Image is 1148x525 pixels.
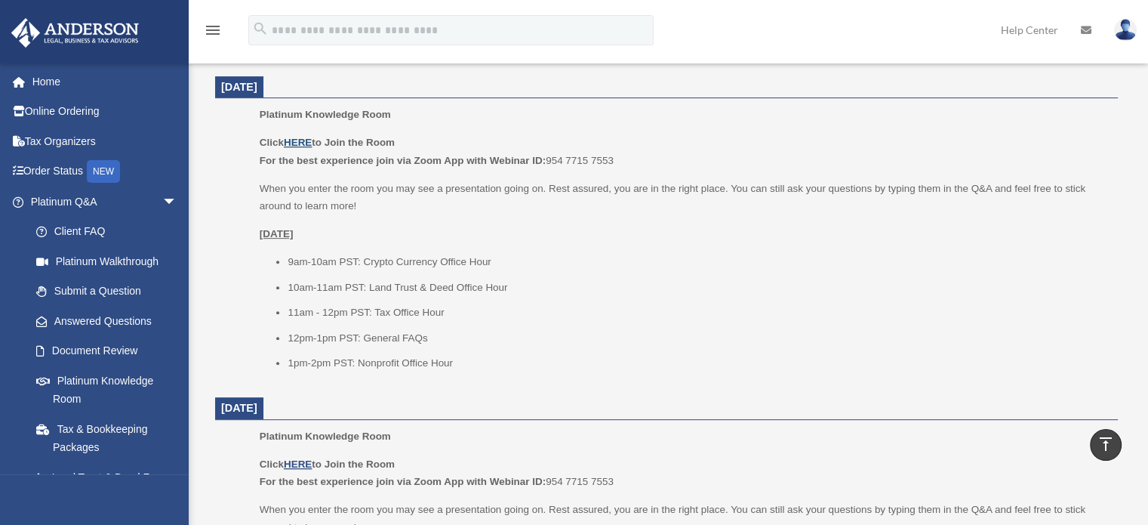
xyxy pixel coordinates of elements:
[260,228,294,239] u: [DATE]
[288,354,1107,372] li: 1pm-2pm PST: Nonprofit Office Hour
[284,137,312,148] a: HERE
[260,431,391,442] span: Platinum Knowledge Room
[21,246,200,276] a: Platinum Walkthrough
[87,160,120,183] div: NEW
[260,459,395,470] b: Click to Join the Room
[260,109,391,120] span: Platinum Knowledge Room
[1114,19,1137,41] img: User Pic
[11,187,200,217] a: Platinum Q&Aarrow_drop_down
[221,402,257,414] span: [DATE]
[204,26,222,39] a: menu
[288,253,1107,271] li: 9am-10am PST: Crypto Currency Office Hour
[288,329,1107,347] li: 12pm-1pm PST: General FAQs
[288,279,1107,297] li: 10am-11am PST: Land Trust & Deed Office Hour
[288,304,1107,322] li: 11am - 12pm PST: Tax Office Hour
[21,414,200,462] a: Tax & Bookkeeping Packages
[11,126,200,156] a: Tax Organizers
[21,366,192,414] a: Platinum Knowledge Room
[11,156,200,187] a: Order StatusNEW
[162,187,192,218] span: arrow_drop_down
[204,21,222,39] i: menu
[21,306,200,336] a: Answered Questions
[252,20,269,37] i: search
[21,336,200,366] a: Document Review
[11,97,200,127] a: Online Ordering
[260,180,1107,215] p: When you enter the room you may see a presentation going on. Rest assured, you are in the right p...
[11,66,200,97] a: Home
[1097,435,1115,453] i: vertical_align_top
[260,155,546,166] b: For the best experience join via Zoom App with Webinar ID:
[260,137,395,148] b: Click to Join the Room
[21,462,200,493] a: Land Trust & Deed Forum
[1090,429,1122,461] a: vertical_align_top
[21,217,200,247] a: Client FAQ
[21,276,200,307] a: Submit a Question
[260,134,1107,169] p: 954 7715 7553
[260,456,1107,491] p: 954 7715 7553
[260,476,546,487] b: For the best experience join via Zoom App with Webinar ID:
[284,459,312,470] a: HERE
[221,81,257,93] span: [DATE]
[7,18,143,48] img: Anderson Advisors Platinum Portal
